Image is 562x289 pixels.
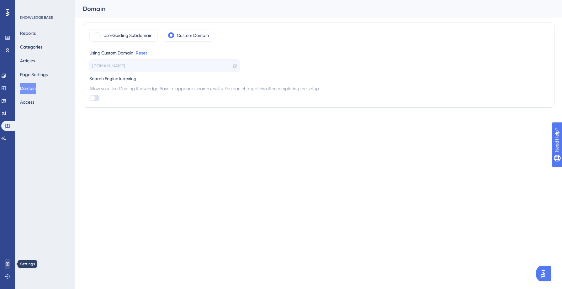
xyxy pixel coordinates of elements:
[136,49,147,57] a: Reset
[20,41,42,53] button: Categories
[89,85,548,92] span: Allow your UserGuiding Knowledge Base to appear in search results. You can change this after comp...
[536,264,554,283] iframe: UserGuiding AI Assistant Launcher
[20,28,36,39] button: Reports
[20,83,36,94] button: Domain
[92,62,125,70] span: [DOMAIN_NAME]
[20,55,35,66] button: Articles
[20,69,48,80] button: Page Settings
[20,15,53,20] div: KNOWLEDGE BASE
[177,32,209,39] label: Custom Domain
[89,49,133,57] div: Using Custom Domain
[83,4,539,13] div: Domain
[89,75,548,82] div: Search Engine Indexing
[20,96,34,108] button: Access
[103,32,152,39] label: UserGuiding Subdomain
[15,2,39,9] span: Need Help?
